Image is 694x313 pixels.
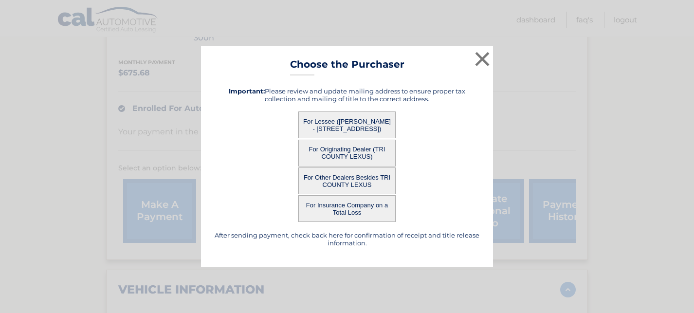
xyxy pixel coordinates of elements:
[298,195,396,222] button: For Insurance Company on a Total Loss
[290,58,404,75] h3: Choose the Purchaser
[213,87,481,103] h5: Please review and update mailing address to ensure proper tax collection and mailing of title to ...
[229,87,265,95] strong: Important:
[213,231,481,247] h5: After sending payment, check back here for confirmation of receipt and title release information.
[298,167,396,194] button: For Other Dealers Besides TRI COUNTY LEXUS
[298,140,396,166] button: For Originating Dealer (TRI COUNTY LEXUS)
[298,111,396,138] button: For Lessee ([PERSON_NAME] - [STREET_ADDRESS])
[473,49,492,69] button: ×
